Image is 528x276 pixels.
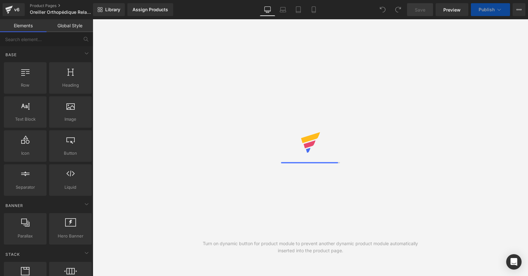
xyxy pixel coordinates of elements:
span: Image [51,116,90,123]
span: Hero Banner [51,233,90,239]
span: Oreiller Orthopédique Relaxant | No Header No Footer | CTR [PERSON_NAME] Template | 040920 [30,10,91,15]
a: Product Pages [30,3,104,8]
span: Liquid [51,184,90,191]
span: Text Block [6,116,45,123]
span: Base [5,52,17,58]
button: Undo [376,3,389,16]
button: More [513,3,525,16]
a: Mobile [306,3,321,16]
span: Banner [5,203,24,209]
div: Turn on dynamic button for product module to prevent another dynamic product module automatically... [201,240,419,254]
a: Laptop [275,3,291,16]
span: Save [415,6,425,13]
div: v6 [13,5,21,14]
a: Global Style [47,19,93,32]
a: Preview [436,3,468,16]
span: Library [105,7,120,13]
div: Assign Products [132,7,168,12]
a: New Library [93,3,125,16]
span: Separator [6,184,45,191]
a: v6 [3,3,25,16]
span: Icon [6,150,45,157]
span: Publish [479,7,495,12]
span: Stack [5,251,21,257]
a: Desktop [260,3,275,16]
span: Parallax [6,233,45,239]
a: Tablet [291,3,306,16]
button: Redo [392,3,405,16]
span: Row [6,82,45,89]
span: Heading [51,82,90,89]
span: Preview [443,6,461,13]
button: Publish [471,3,510,16]
div: Open Intercom Messenger [506,254,522,270]
span: Button [51,150,90,157]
